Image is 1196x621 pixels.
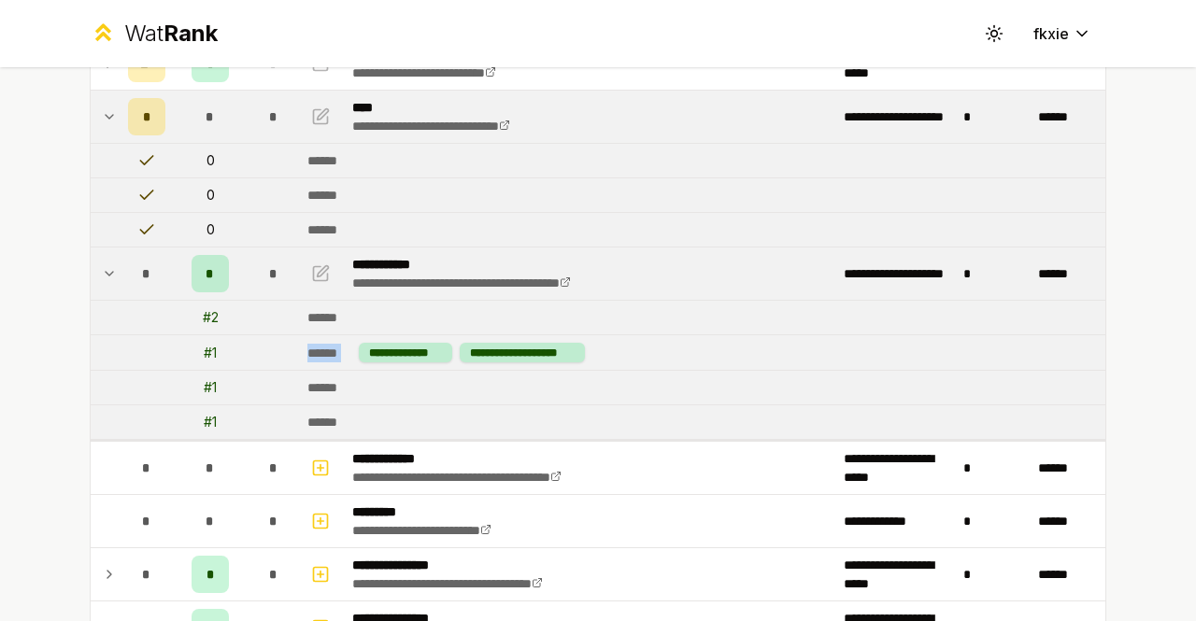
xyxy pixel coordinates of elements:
button: fkxie [1018,17,1106,50]
a: WatRank [90,19,218,49]
div: # 1 [204,344,217,362]
span: fkxie [1033,22,1069,45]
div: # 2 [203,308,219,327]
td: 0 [173,178,248,212]
td: 0 [173,213,248,247]
span: Rank [164,20,218,47]
div: # 1 [204,378,217,397]
td: 0 [173,144,248,177]
div: # 1 [204,413,217,431]
div: Wat [124,19,218,49]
